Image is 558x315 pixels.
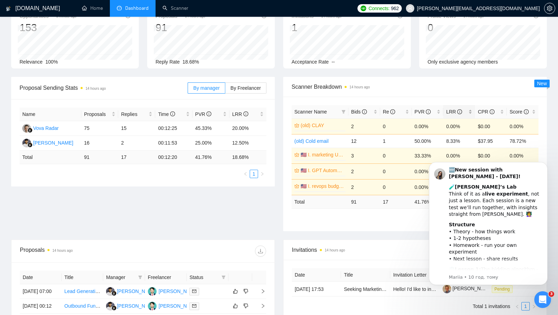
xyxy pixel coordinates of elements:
[229,136,266,151] td: 12.50%
[193,151,229,164] td: 41.76 %
[242,287,250,295] button: dislike
[348,148,380,163] td: 3
[255,303,265,308] span: right
[325,248,345,252] time: 14 hours ago
[412,163,444,179] td: 0.00%
[20,284,62,299] td: [DATE] 07:00
[195,111,212,117] span: PVR
[418,156,558,289] iframe: Intercom notifications повідомлення
[524,109,529,114] span: info-circle
[117,302,157,310] div: [PERSON_NAME]
[118,151,155,164] td: 17
[473,302,510,310] li: Total 1 invitations
[117,287,157,295] div: [PERSON_NAME]
[118,121,155,136] td: 15
[148,287,157,296] img: MS
[362,109,367,114] span: info-circle
[344,286,531,292] a: Seeking Marketing Decision-Makers in Multifamily Property Management – paid survey
[81,121,118,136] td: 75
[340,107,347,117] span: filter
[294,168,299,173] span: crown
[159,287,199,295] div: [PERSON_NAME]
[294,138,329,144] a: (old) Cold email
[383,109,395,115] span: Re
[233,303,238,309] span: like
[348,195,380,208] td: 91
[125,5,149,11] span: Dashboard
[549,291,554,297] span: 3
[292,21,341,34] div: 1
[28,128,32,133] img: gigradar-bm.png
[412,134,444,148] td: 50.00%
[192,289,196,293] span: mail
[292,82,538,91] span: Scanner Breakdown
[22,124,31,133] img: VR
[412,148,444,163] td: 33.33%
[148,288,199,294] a: MS[PERSON_NAME]
[292,195,348,208] td: Total
[301,167,344,174] a: 🇺🇸 I. GPT Automation US (A)
[348,134,380,148] td: 12
[250,170,258,178] li: 1
[443,118,475,134] td: 0.00%
[490,109,495,114] span: info-circle
[258,170,266,178] button: right
[390,268,439,282] th: Invitation Letter
[321,14,341,18] time: 14 hours ago
[231,287,240,295] button: like
[390,109,395,114] span: info-circle
[233,288,238,294] span: like
[530,302,538,310] button: right
[534,291,551,308] iframe: Intercom live chat
[380,195,412,208] td: 17
[294,184,299,189] span: crown
[408,6,413,11] span: user
[255,246,266,257] button: download
[532,305,536,309] span: right
[243,172,248,176] span: left
[221,275,226,279] span: filter
[475,148,507,163] td: $0.00
[231,85,261,91] span: By Freelancer
[145,271,187,284] th: Freelancer
[62,284,104,299] td: Lead Generation & Cold Email Outreach Specialist
[544,6,555,11] span: setting
[220,272,227,283] span: filter
[380,134,412,148] td: 1
[507,134,538,148] td: 78.72%
[544,3,555,14] button: setting
[243,111,248,116] span: info-circle
[33,124,59,132] div: Vova Radar
[255,289,265,294] span: right
[492,286,515,292] a: Pending
[56,14,76,18] time: a minute ago
[20,151,81,164] td: Total
[65,303,169,309] a: Outbound Funnel Specialist for Lead Generation
[106,273,135,281] span: Manager
[241,170,250,178] button: left
[380,179,412,195] td: 0
[106,287,115,296] img: RT
[341,110,346,114] span: filter
[159,302,199,310] div: [PERSON_NAME]
[332,59,335,65] span: --
[20,246,143,257] div: Proposals
[457,109,462,114] span: info-circle
[229,151,266,164] td: 18.68 %
[158,111,175,117] span: Time
[513,302,521,310] li: Previous Page
[522,302,529,310] a: 1
[20,59,43,65] span: Relevance
[118,108,155,121] th: Replies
